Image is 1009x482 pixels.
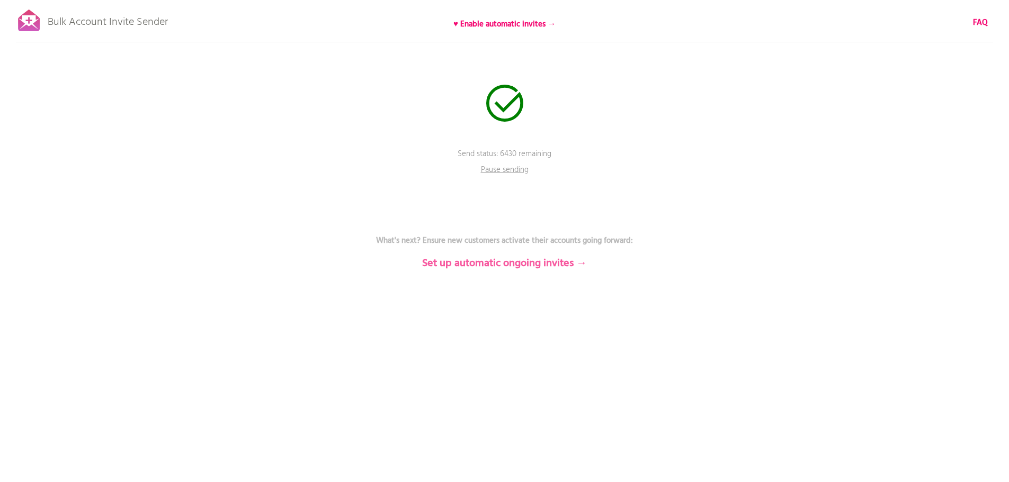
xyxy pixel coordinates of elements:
p: Pause sending [473,164,537,180]
p: Send status: 6430 remaining [346,148,664,175]
p: Bulk Account Invite Sender [48,6,168,33]
b: FAQ [973,16,988,29]
a: FAQ [973,17,988,29]
b: Set up automatic ongoing invites → [422,255,587,272]
b: What's next? Ensure new customers activate their accounts going forward: [376,234,633,247]
b: ♥ Enable automatic invites → [453,18,556,31]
